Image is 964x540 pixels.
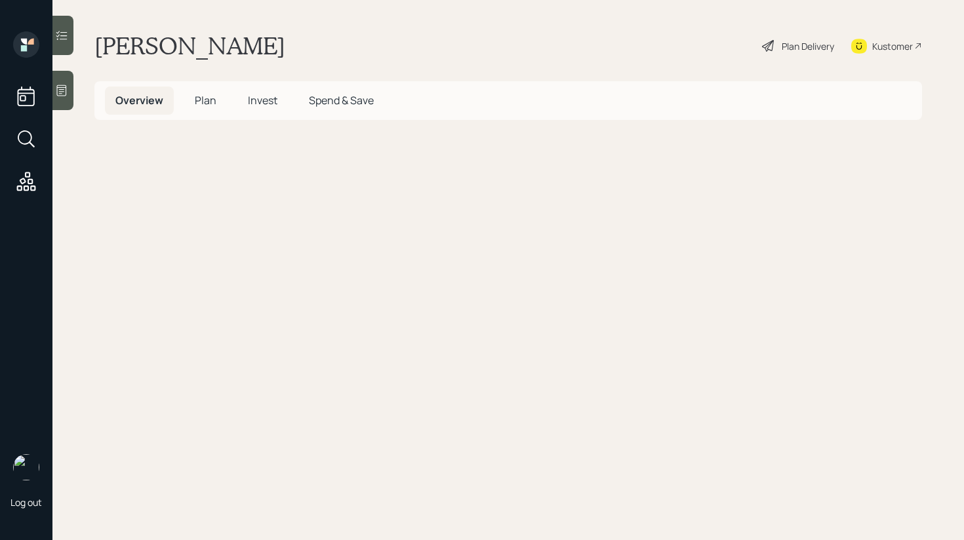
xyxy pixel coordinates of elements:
img: retirable_logo.png [13,454,39,480]
div: Kustomer [872,39,913,53]
span: Spend & Save [309,93,374,107]
span: Plan [195,93,216,107]
span: Overview [115,93,163,107]
div: Log out [10,496,42,509]
h1: [PERSON_NAME] [94,31,285,60]
span: Invest [248,93,277,107]
div: Plan Delivery [782,39,834,53]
